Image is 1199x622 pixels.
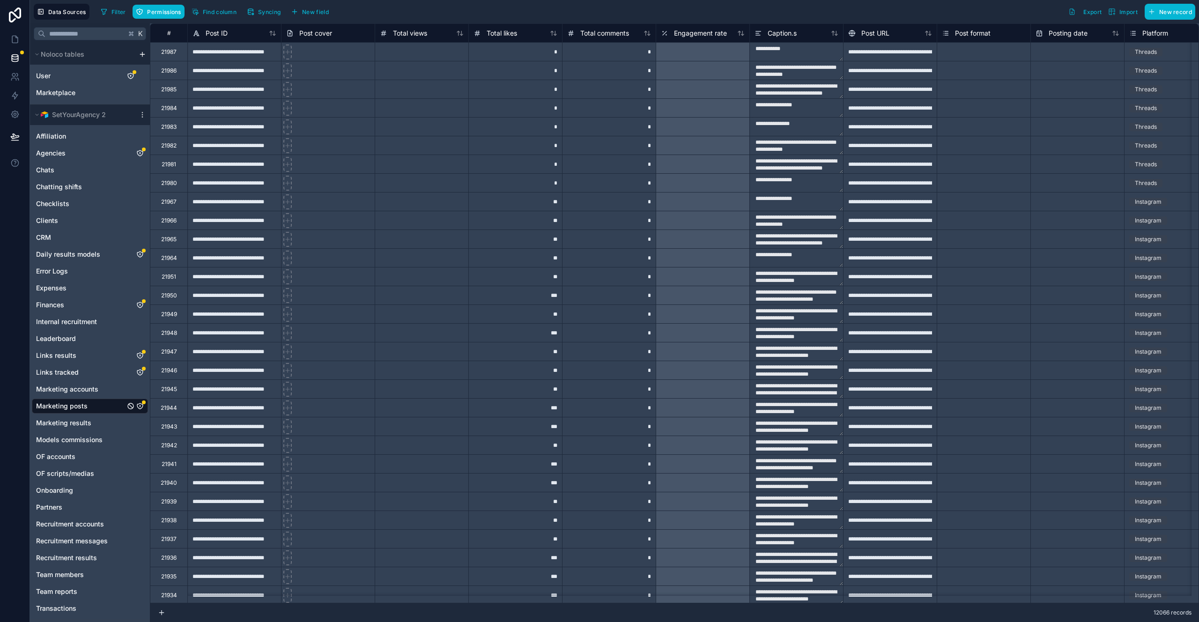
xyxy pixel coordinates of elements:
div: Threads [1135,179,1157,187]
span: Daily results models [36,250,100,259]
div: Checklists [32,196,148,211]
span: Affiliation [36,132,66,141]
a: Agencies [36,148,125,158]
span: CRM [36,233,51,242]
span: Total comments [580,29,629,38]
a: Models commissions [36,435,125,444]
button: Airtable LogoSetYourAgency 2 [32,108,135,121]
div: Instagram [1135,310,1162,318]
div: 21946 [161,367,177,374]
div: 21982 [161,142,177,149]
div: Team reports [32,584,148,599]
span: Chatting shifts [36,182,82,192]
div: Instagram [1135,404,1162,412]
div: Instagram [1135,291,1162,300]
a: Recruitment accounts [36,519,125,529]
div: Chatting shifts [32,179,148,194]
div: Instagram [1135,460,1162,468]
div: Clients [32,213,148,228]
div: Daily results models [32,247,148,262]
a: Affiliation [36,132,125,141]
span: Recruitment results [36,553,97,563]
div: Marketplace [32,85,148,100]
span: Internal recruitment [36,317,97,326]
div: Threads [1135,160,1157,169]
div: Instagram [1135,479,1162,487]
span: Permissions [147,8,181,15]
div: Models commissions [32,432,148,447]
a: Transactions [36,604,125,613]
div: 21939 [161,498,177,505]
div: 21938 [161,517,177,524]
div: Instagram [1135,216,1162,225]
div: Threads [1135,123,1157,131]
div: Error Logs [32,264,148,279]
a: Partners [36,503,125,512]
div: 21984 [161,104,177,112]
div: Threads [1135,67,1157,75]
span: OF scripts/medias [36,469,94,478]
button: Filter [97,5,129,19]
a: Recruitment messages [36,536,125,546]
span: SetYourAgency 2 [52,110,106,119]
div: Instagram [1135,273,1162,281]
div: Marketing posts [32,399,148,414]
span: Team reports [36,587,77,596]
div: 21985 [161,86,177,93]
a: CRM [36,233,125,242]
a: Links results [36,351,125,360]
span: Platform [1142,29,1168,38]
div: 21947 [161,348,177,355]
a: Team members [36,570,125,579]
div: Marketing accounts [32,382,148,397]
span: Transactions [36,604,76,613]
span: Export [1083,8,1102,15]
div: Threads [1135,85,1157,94]
div: Finances [32,297,148,312]
a: Error Logs [36,267,125,276]
div: CRM [32,230,148,245]
div: Affiliation [32,129,148,144]
a: Daily results models [36,250,125,259]
span: Total likes [487,29,517,38]
div: Links tracked [32,365,148,380]
div: Instagram [1135,385,1162,393]
div: Partners [32,500,148,515]
span: Caption.s [768,29,797,38]
span: Partners [36,503,62,512]
div: 21950 [161,292,177,299]
span: Recruitment accounts [36,519,104,529]
div: Instagram [1135,554,1162,562]
a: Marketing accounts [36,385,125,394]
div: User [32,68,148,83]
div: Instagram [1135,591,1162,600]
div: Instagram [1135,329,1162,337]
div: 21949 [161,311,177,318]
a: User [36,71,116,81]
a: Recruitment results [36,553,125,563]
a: Permissions [133,5,188,19]
div: Internal recruitment [32,314,148,329]
span: Total views [393,29,427,38]
div: Instagram [1135,366,1162,375]
span: Links tracked [36,368,79,377]
button: New record [1145,4,1195,20]
a: OF accounts [36,452,125,461]
a: Marketing posts [36,401,125,411]
span: New record [1159,8,1192,15]
a: Onboarding [36,486,125,495]
span: Recruitment messages [36,536,108,546]
span: Engagement rate [674,29,727,38]
span: Post URL [861,29,889,38]
div: Instagram [1135,422,1162,431]
div: 21935 [161,573,177,580]
button: Import [1105,4,1141,20]
span: Find column [203,8,237,15]
a: OF scripts/medias [36,469,125,478]
span: Chats [36,165,54,175]
span: Syncing [258,8,281,15]
div: 21936 [161,554,177,562]
a: Marketplace [36,88,116,97]
a: New record [1141,4,1195,20]
span: Onboarding [36,486,73,495]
